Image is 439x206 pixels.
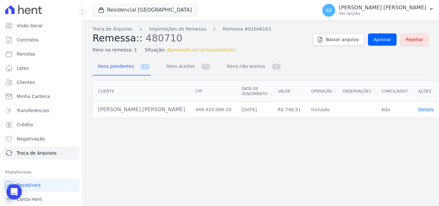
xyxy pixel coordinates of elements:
span: Itens aceitos [162,60,196,73]
a: Baixar arquivo [313,33,364,46]
span: Transferências [17,107,49,114]
a: Lotes [3,62,79,75]
th: Conciliado? [376,81,413,102]
a: Details [418,107,434,112]
span: AD [326,8,332,13]
a: Recebíveis [3,179,79,192]
a: Itens não aceitos 0 [222,58,282,76]
span: Itens não aceitos [223,60,266,73]
span: translation missing: pt-BR.manager.charges.file_imports.show.table_row.details [418,107,434,112]
a: Remessa #b1bd6163 [223,26,271,32]
span: Conta Hent [17,196,42,202]
td: [DATE] [237,102,273,118]
a: Crédito [3,118,79,131]
span: Itens pendentes [94,60,135,73]
span: 0 [272,64,281,70]
a: Rejeitar [400,33,429,46]
a: Aprovar [368,33,397,46]
a: Itens aceitos 0 [161,58,211,76]
a: Itens pendentes 1 [93,58,151,76]
a: Importações de Remessa [149,26,206,32]
th: CPF [190,81,237,102]
span: Lotes [17,65,29,71]
span: 1 [140,64,149,70]
button: AD [PERSON_NAME] [PERSON_NAME] Ver opções [317,1,439,19]
a: Parcelas [3,48,79,60]
td: Não [376,102,413,118]
span: Recebíveis [17,182,41,188]
td: [PERSON_NAME] [PERSON_NAME] [93,102,190,118]
span: Contratos [17,37,39,43]
a: Visão Geral [3,19,79,32]
a: Conta Hent [3,193,79,206]
span: Situação: [145,47,166,53]
span: Clientes [17,79,35,85]
a: Troca de Arquivos [93,26,132,32]
span: Troca de Arquivos [17,150,57,156]
th: Observações [337,81,376,102]
td: 448.424.088-20 [190,102,237,118]
a: Contratos [3,33,79,46]
nav: Breadcrumb [93,26,308,32]
span: Baixar arquivo [326,36,359,43]
nav: Tab selector [93,58,282,76]
th: Data de vencimento [237,81,273,102]
div: Open Intercom Messenger [6,184,22,200]
div: Plataformas [5,168,77,176]
span: Rejeitar [406,36,423,43]
a: Clientes [3,76,79,89]
span: 480710 [146,32,183,44]
button: Residencial [GEOGRAPHIC_DATA] [93,4,197,16]
a: Transferências [3,104,79,117]
span: Negativação [17,136,45,142]
p: Ver opções [339,11,426,16]
span: Aprovação em processamento [167,47,236,53]
th: Valor [273,81,306,102]
td: Inclusão [306,102,337,118]
td: R$ 748,91 [273,102,306,118]
span: Parcelas [17,51,35,57]
span: Minha Carteira [17,93,50,100]
span: 0 [202,64,211,70]
span: Crédito [17,121,33,128]
span: Visão Geral [17,22,42,29]
th: Operação [306,81,337,102]
p: [PERSON_NAME] [PERSON_NAME] [339,4,426,11]
th: Ações [413,81,439,102]
a: Minha Carteira [3,90,79,103]
span: Aprovar [373,36,391,43]
a: Troca de Arquivos [3,147,79,159]
span: Remessa:: [93,32,143,44]
th: Cliente [93,81,190,102]
a: Negativação [3,132,79,145]
span: Itens na remessa: 1 [93,47,137,53]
